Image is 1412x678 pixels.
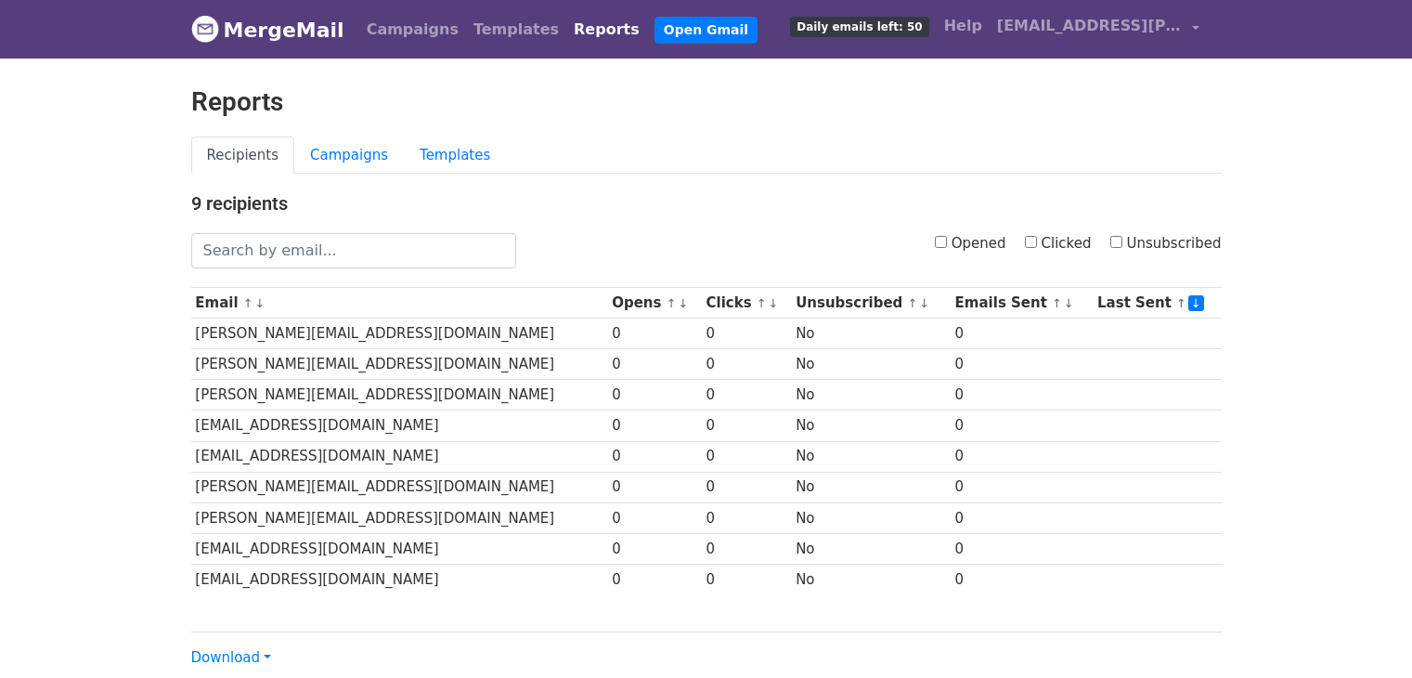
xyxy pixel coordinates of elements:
td: No [791,411,950,441]
a: Download [191,649,271,666]
label: Unsubscribed [1110,233,1222,254]
td: [PERSON_NAME][EMAIL_ADDRESS][DOMAIN_NAME] [191,319,608,349]
td: 0 [607,472,701,502]
a: Recipients [191,137,295,175]
input: Clicked [1025,236,1037,248]
a: ↑ [667,296,677,310]
th: Opens [607,288,701,319]
td: 0 [951,411,1093,441]
td: 0 [951,349,1093,380]
td: [EMAIL_ADDRESS][DOMAIN_NAME] [191,564,608,594]
a: ↓ [1064,296,1074,310]
th: Last Sent [1093,288,1221,319]
img: MergeMail logo [191,15,219,43]
td: 0 [702,380,792,411]
td: 0 [951,319,1093,349]
td: 0 [607,411,701,441]
td: 0 [702,472,792,502]
td: No [791,533,950,564]
a: ↓ [255,296,266,310]
td: No [791,349,950,380]
a: Templates [404,137,506,175]
label: Clicked [1025,233,1092,254]
td: 0 [951,502,1093,533]
td: [EMAIL_ADDRESS][DOMAIN_NAME] [191,411,608,441]
td: No [791,564,950,594]
td: No [791,441,950,472]
th: Emails Sent [951,288,1093,319]
td: [PERSON_NAME][EMAIL_ADDRESS][DOMAIN_NAME] [191,380,608,411]
input: Search by email... [191,233,516,268]
a: ↑ [757,296,767,310]
td: [EMAIL_ADDRESS][DOMAIN_NAME] [191,441,608,472]
a: MergeMail [191,10,344,49]
td: 0 [702,564,792,594]
a: Templates [466,11,566,48]
td: 0 [702,533,792,564]
td: No [791,472,950,502]
td: 0 [607,349,701,380]
td: 0 [702,411,792,441]
label: Opened [935,233,1006,254]
h4: 9 recipients [191,192,1222,215]
td: No [791,502,950,533]
td: 0 [951,564,1093,594]
td: 0 [702,319,792,349]
span: Daily emails left: 50 [790,17,928,37]
td: [PERSON_NAME][EMAIL_ADDRESS][DOMAIN_NAME] [191,349,608,380]
td: 0 [607,319,701,349]
a: ↓ [1188,295,1204,311]
td: 0 [607,564,701,594]
td: 0 [702,349,792,380]
td: 0 [607,441,701,472]
a: ↑ [1176,296,1186,310]
a: ↑ [908,296,918,310]
td: [PERSON_NAME][EMAIL_ADDRESS][DOMAIN_NAME] [191,472,608,502]
a: Open Gmail [654,17,758,44]
input: Unsubscribed [1110,236,1122,248]
td: 0 [607,502,701,533]
td: 0 [951,380,1093,411]
input: Opened [935,236,947,248]
a: [EMAIL_ADDRESS][PERSON_NAME][DOMAIN_NAME] [990,7,1207,51]
td: [EMAIL_ADDRESS][DOMAIN_NAME] [191,533,608,564]
a: ↓ [769,296,779,310]
a: ↑ [1052,296,1062,310]
h2: Reports [191,86,1222,118]
a: Daily emails left: 50 [783,7,936,45]
td: 0 [951,441,1093,472]
th: Unsubscribed [791,288,950,319]
td: 0 [702,502,792,533]
td: 0 [607,380,701,411]
td: No [791,319,950,349]
td: 0 [951,472,1093,502]
a: Help [937,7,990,45]
a: ↑ [243,296,253,310]
span: [EMAIL_ADDRESS][PERSON_NAME][DOMAIN_NAME] [997,15,1183,37]
a: Reports [566,11,647,48]
th: Clicks [702,288,792,319]
td: 0 [607,533,701,564]
a: Campaigns [359,11,466,48]
td: 0 [951,533,1093,564]
th: Email [191,288,608,319]
td: 0 [702,441,792,472]
a: ↓ [919,296,929,310]
td: [PERSON_NAME][EMAIL_ADDRESS][DOMAIN_NAME] [191,502,608,533]
td: No [791,380,950,411]
a: ↓ [678,296,688,310]
a: Campaigns [294,137,404,175]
